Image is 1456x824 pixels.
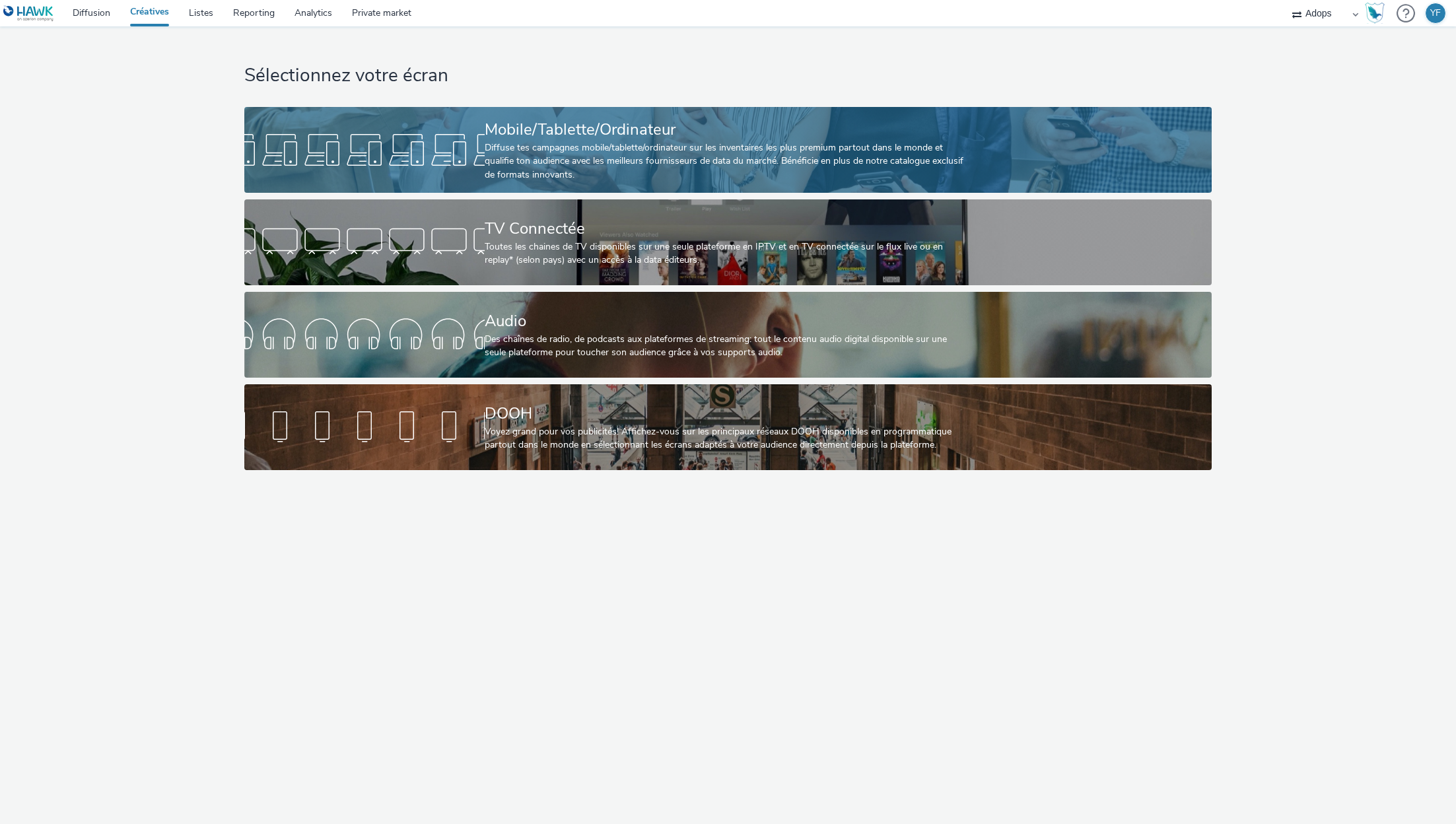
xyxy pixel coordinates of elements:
a: DOOHVoyez grand pour vos publicités! Affichez-vous sur les principaux réseaux DOOH disponibles en... [244,384,1212,470]
a: AudioDes chaînes de radio, de podcasts aux plateformes de streaming: tout le contenu audio digita... [244,292,1212,378]
img: undefined Logo [3,5,54,22]
div: Des chaînes de radio, de podcasts aux plateformes de streaming: tout le contenu audio digital dis... [485,333,966,360]
h1: Sélectionnez votre écran [244,63,1212,88]
div: Diffuse tes campagnes mobile/tablette/ordinateur sur les inventaires les plus premium partout dan... [485,141,966,182]
img: Hawk Academy [1365,3,1385,24]
div: Toutes les chaines de TV disponibles sur une seule plateforme en IPTV et en TV connectée sur le f... [485,240,966,267]
a: Mobile/Tablette/OrdinateurDiffuse tes campagnes mobile/tablette/ordinateur sur les inventaires le... [244,107,1212,193]
a: Hawk Academy [1365,3,1390,24]
div: DOOH [485,402,966,425]
div: Voyez grand pour vos publicités! Affichez-vous sur les principaux réseaux DOOH disponibles en pro... [485,425,966,452]
a: TV ConnectéeToutes les chaines de TV disponibles sur une seule plateforme en IPTV et en TV connec... [244,199,1212,285]
div: YF [1430,3,1441,23]
div: Mobile/Tablette/Ordinateur [485,118,966,141]
div: Audio [485,310,966,333]
div: TV Connectée [485,217,966,240]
